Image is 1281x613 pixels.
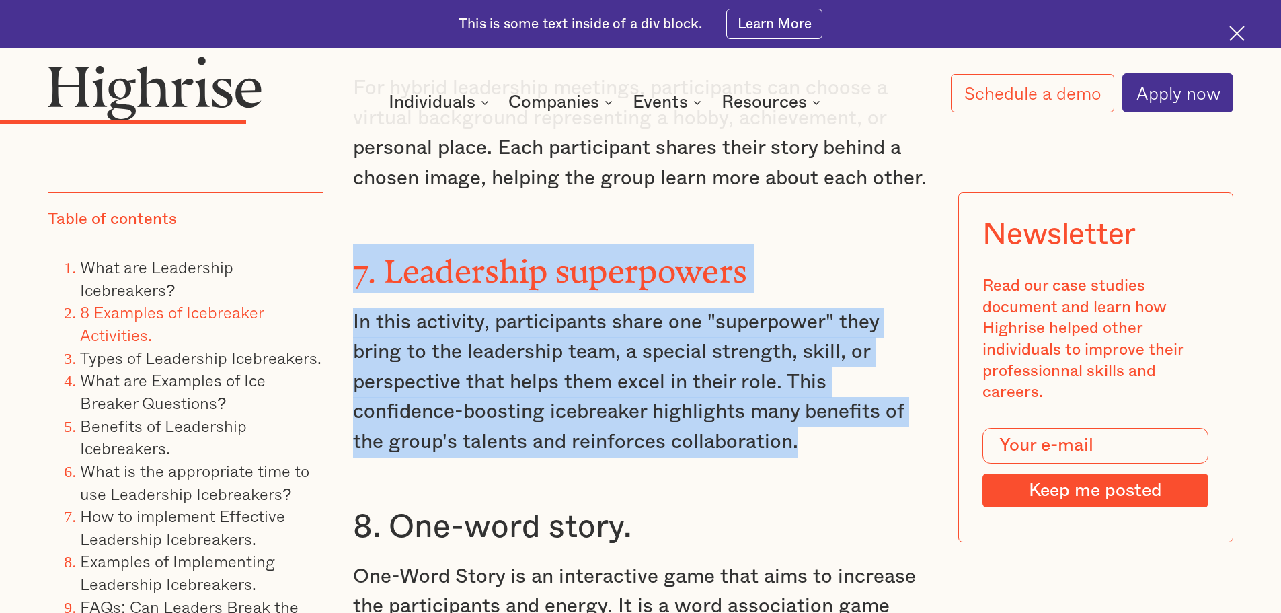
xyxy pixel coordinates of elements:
img: Cross icon [1229,26,1245,41]
a: What are Leadership Icebreakers? [80,254,233,302]
a: Apply now [1122,73,1233,112]
strong: 7. Leadership superpowers [353,253,748,274]
div: Events [633,94,688,110]
form: Modal Form [982,428,1208,507]
input: Keep me posted [982,474,1208,507]
a: Schedule a demo [951,74,1115,112]
a: How to implement Effective Leadership Icebreakers. [80,503,285,551]
p: In this activity, participants share one "superpower" they bring to the leadership team, a specia... [353,308,929,458]
a: Learn More [726,9,822,39]
div: Table of contents [48,209,177,231]
a: What is the appropriate time to use Leadership Icebreakers? [80,458,309,506]
a: Types of Leadership Icebreakers. [80,345,321,370]
a: Examples of Implementing Leadership Icebreakers. [80,548,275,596]
div: This is some text inside of a div block. [459,15,702,34]
div: Companies [508,94,599,110]
div: Resources [722,94,824,110]
div: Resources [722,94,807,110]
div: Events [633,94,705,110]
p: For hybrid leadership meetings, participants can choose a virtual background representing a hobby... [353,73,929,194]
input: Your e-mail [982,428,1208,464]
div: Newsletter [982,217,1136,252]
a: Benefits of Leadership Icebreakers. [80,413,247,461]
div: Individuals [389,94,475,110]
a: 8 Examples of Icebreaker Activities. [80,299,264,347]
h3: 8. One-word story. [353,507,929,548]
div: Individuals [389,94,493,110]
div: Read our case studies document and learn how Highrise helped other individuals to improve their p... [982,276,1208,404]
img: Highrise logo [48,56,262,120]
a: What are Examples of Ice Breaker Questions? [80,367,266,415]
div: Companies [508,94,617,110]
